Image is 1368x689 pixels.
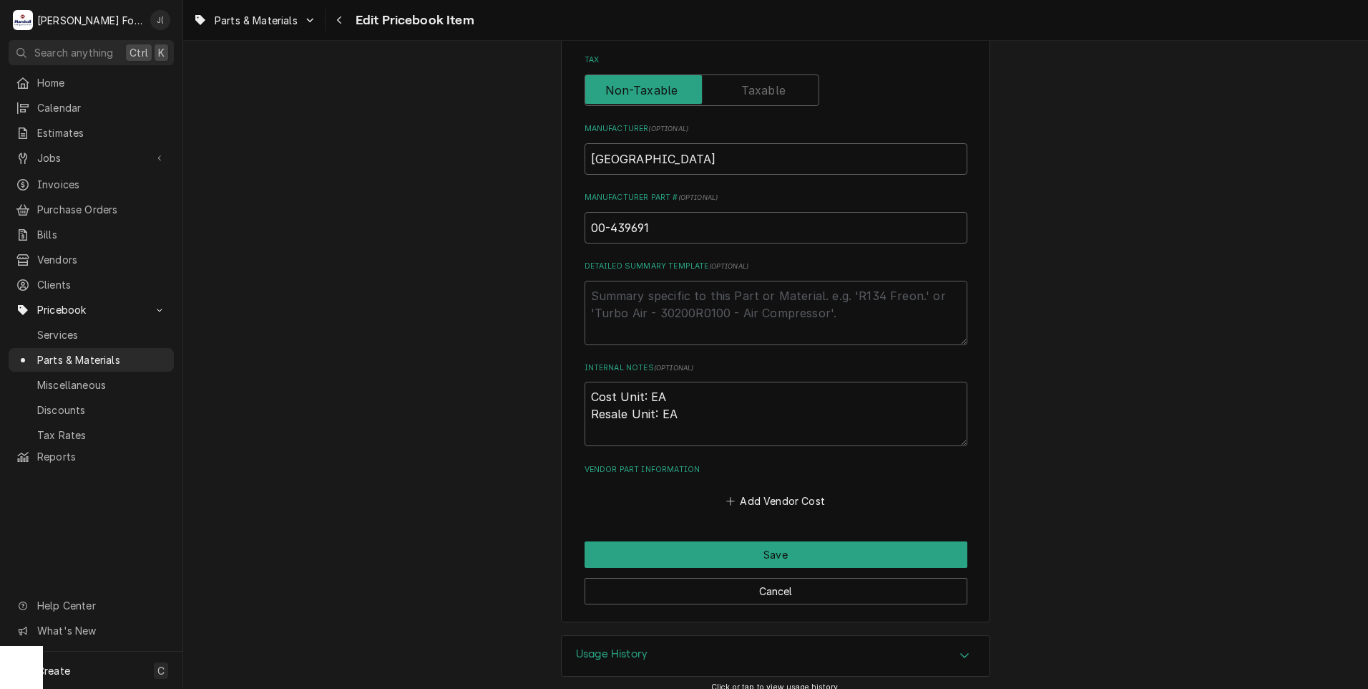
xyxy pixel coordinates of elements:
[157,663,165,678] span: C
[215,13,298,28] span: Parts & Materials
[9,423,174,447] a: Tax Rates
[187,9,322,32] a: Go to Parts & Materials
[585,261,967,344] div: Detailed Summary Template
[9,248,174,271] a: Vendors
[678,193,718,201] span: ( optional )
[37,327,167,342] span: Services
[150,10,170,30] div: J(
[585,192,967,243] div: Manufacturer Part #
[9,594,174,617] a: Go to Help Center
[562,636,990,676] div: Accordion Header
[585,54,967,66] label: Tax
[585,541,967,604] div: Button Group
[37,13,142,28] div: [PERSON_NAME] Food Equipment Service
[37,252,167,267] span: Vendors
[158,45,165,60] span: K
[654,364,694,372] span: ( optional )
[37,428,167,443] span: Tax Rates
[648,125,688,132] span: ( optional )
[37,403,167,418] span: Discounts
[724,491,828,511] button: Add Vendor Cost
[37,177,167,192] span: Invoices
[9,619,174,642] a: Go to What's New
[37,202,167,217] span: Purchase Orders
[585,568,967,604] div: Button Group Row
[37,449,167,464] span: Reports
[561,635,990,677] div: Usage History
[585,541,967,568] button: Save
[37,100,167,115] span: Calendar
[9,223,174,246] a: Bills
[37,377,167,392] span: Miscellaneous
[585,464,967,511] div: Vendor Part Information
[9,198,174,221] a: Purchase Orders
[562,636,990,676] button: Accordion Details Expand Trigger
[351,11,474,30] span: Edit Pricebook Item
[585,362,967,374] label: Internal Notes
[585,261,967,272] label: Detailed Summary Template
[37,302,145,317] span: Pricebook
[576,647,648,661] h3: Usage History
[37,623,165,638] span: What's New
[37,227,167,242] span: Bills
[9,323,174,347] a: Services
[585,578,967,604] button: Cancel
[13,10,33,30] div: M
[37,75,167,90] span: Home
[9,373,174,397] a: Miscellaneous
[9,121,174,145] a: Estimates
[585,362,967,446] div: Internal Notes
[585,192,967,203] label: Manufacturer Part #
[37,125,167,140] span: Estimates
[585,541,967,568] div: Button Group Row
[9,40,174,65] button: Search anythingCtrlK
[9,71,174,95] a: Home
[13,10,33,30] div: Marshall Food Equipment Service's Avatar
[37,150,145,165] span: Jobs
[150,10,170,30] div: Jeff Debigare (109)'s Avatar
[9,273,174,297] a: Clients
[709,262,749,270] span: ( optional )
[9,173,174,196] a: Invoices
[9,96,174,120] a: Calendar
[9,445,174,468] a: Reports
[37,665,70,677] span: Create
[585,382,967,446] textarea: Cost Unit: EA Resale Unit: EA
[585,123,967,174] div: Manufacturer
[585,464,967,476] label: Vendor Part Information
[9,398,174,422] a: Discounts
[9,298,174,322] a: Go to Pricebook
[37,277,167,292] span: Clients
[9,348,174,372] a: Parts & Materials
[37,598,165,613] span: Help Center
[37,352,167,367] span: Parts & Materials
[585,123,967,135] label: Manufacturer
[9,146,174,170] a: Go to Jobs
[328,9,351,32] button: Navigate back
[585,54,967,105] div: Tax
[130,45,148,60] span: Ctrl
[34,45,113,60] span: Search anything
